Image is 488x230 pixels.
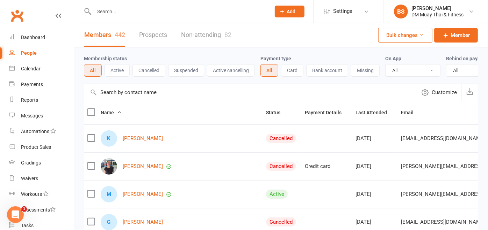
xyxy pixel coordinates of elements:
div: K [101,130,117,147]
div: M [101,186,117,202]
button: All [84,64,102,77]
span: Name [101,110,122,115]
a: [PERSON_NAME] [123,136,163,141]
div: DM Muay Thai & Fitness [411,11,464,18]
a: Prospects [139,23,167,47]
button: Add [275,6,304,17]
div: People [21,50,37,56]
span: [EMAIL_ADDRESS][DOMAIN_NAME] [401,132,485,145]
div: Gradings [21,160,41,166]
a: Gradings [9,155,74,171]
a: Assessments [9,202,74,218]
div: Workouts [21,191,42,197]
label: Membership status [84,56,127,61]
div: [DATE] [356,191,395,197]
div: 82 [224,31,231,38]
div: Calendar [21,66,41,71]
div: 442 [115,31,125,38]
div: Credit card [305,163,349,169]
span: 1 [21,206,27,212]
a: [PERSON_NAME] [123,219,163,225]
div: [DATE] [356,163,395,169]
a: People [9,45,74,61]
a: [PERSON_NAME] [123,191,163,197]
button: Bulk changes [378,28,432,43]
button: Email [401,108,421,117]
a: Payments [9,77,74,92]
span: Email [401,110,421,115]
div: Tasks [21,223,34,228]
button: Suspended [168,64,204,77]
iframe: Intercom live chat [7,206,24,223]
div: [PERSON_NAME] [411,5,464,11]
a: Dashboard [9,30,74,45]
span: Settings [333,3,352,19]
button: Status [266,108,288,117]
button: Active [105,64,130,77]
button: Missing [351,64,380,77]
button: Last Attended [356,108,395,117]
label: On App [385,56,401,61]
div: Waivers [21,176,38,181]
button: Name [101,108,122,117]
a: [PERSON_NAME] [123,163,163,169]
span: [EMAIL_ADDRESS][DOMAIN_NAME] [401,215,485,229]
a: Calendar [9,61,74,77]
input: Search... [92,7,266,16]
button: Payment Details [305,108,349,117]
div: Automations [21,129,49,134]
div: Active [266,190,288,199]
div: Reports [21,97,38,103]
a: Waivers [9,171,74,186]
span: Status [266,110,288,115]
button: Bank account [306,64,348,77]
div: [DATE] [356,136,395,141]
input: Search by contact name [84,84,417,101]
button: Customize [417,84,461,101]
a: Product Sales [9,139,74,155]
a: Members442 [84,23,125,47]
div: Cancelled [266,134,296,143]
a: Automations [9,124,74,139]
span: Last Attended [356,110,395,115]
a: Member [434,28,478,43]
div: Cancelled [266,217,296,227]
div: Cancelled [266,162,296,171]
span: Customize [432,88,457,97]
a: Reports [9,92,74,108]
a: Messages [9,108,74,124]
div: Assessments [21,207,56,213]
div: Payments [21,82,43,87]
a: Workouts [9,186,74,202]
span: Payment Details [305,110,349,115]
button: Card [281,64,303,77]
div: Messages [21,113,43,118]
div: BS [394,5,408,18]
a: Clubworx [8,7,26,24]
div: Dashboard [21,34,45,40]
button: Active cancelling [207,64,255,77]
span: Member [451,31,470,39]
div: [DATE] [356,219,395,225]
span: Add [287,9,296,14]
button: Cancelled [132,64,165,77]
button: All [260,64,278,77]
a: Non-attending82 [181,23,231,47]
div: Product Sales [21,144,51,150]
label: Payment type [260,56,291,61]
